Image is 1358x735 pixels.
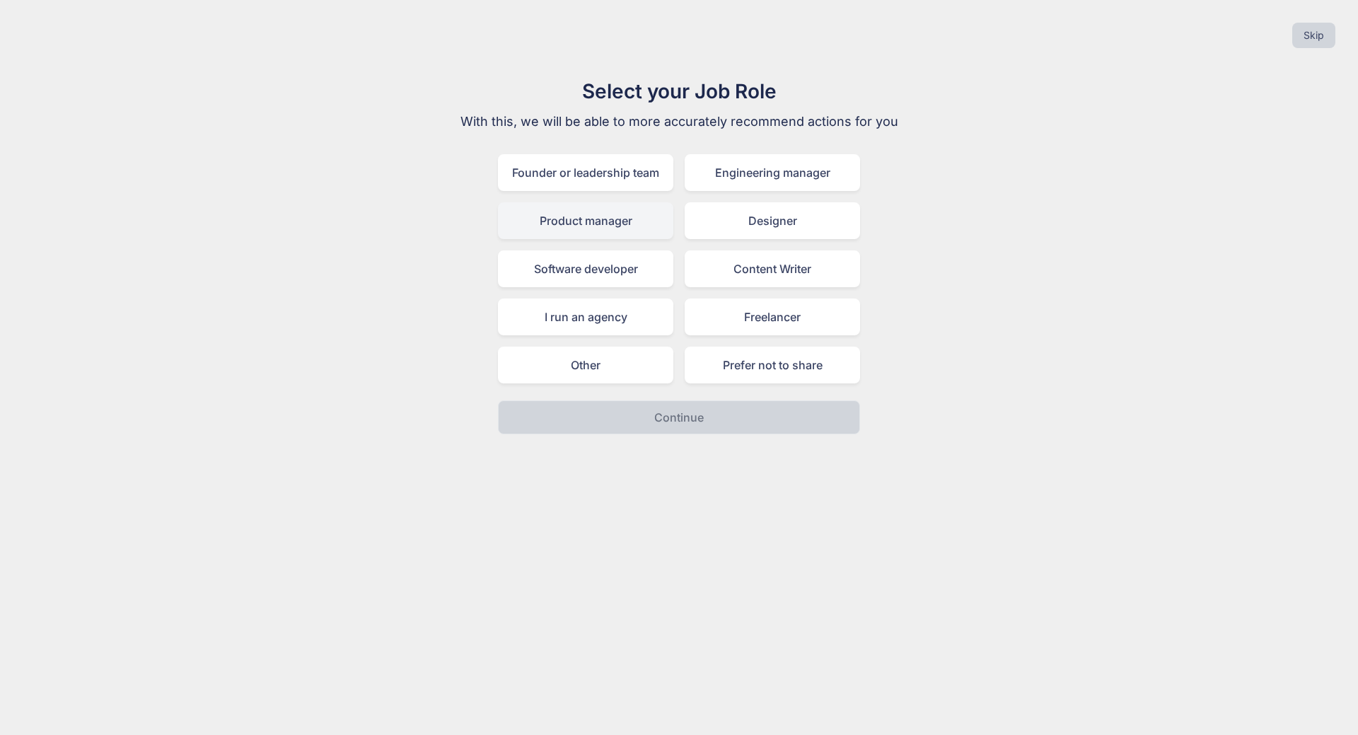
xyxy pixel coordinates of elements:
button: Continue [498,400,860,434]
div: Freelancer [685,299,860,335]
div: Product manager [498,202,673,239]
div: I run an agency [498,299,673,335]
button: Skip [1292,23,1335,48]
div: Other [498,347,673,383]
div: Designer [685,202,860,239]
div: Prefer not to share [685,347,860,383]
div: Engineering manager [685,154,860,191]
p: Continue [654,409,704,426]
div: Content Writer [685,250,860,287]
div: Founder or leadership team [498,154,673,191]
p: With this, we will be able to more accurately recommend actions for you [441,112,917,132]
div: Software developer [498,250,673,287]
h1: Select your Job Role [441,76,917,106]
